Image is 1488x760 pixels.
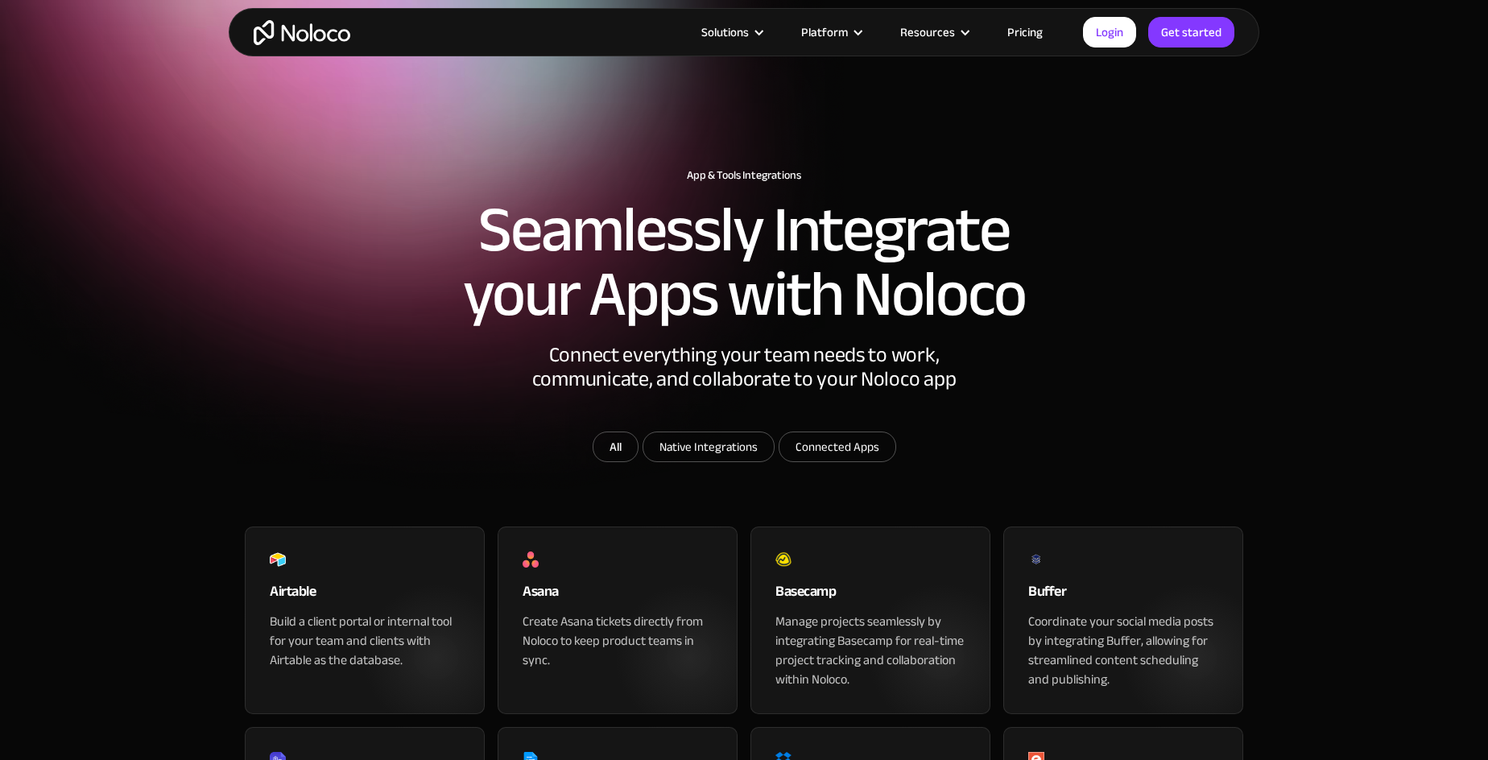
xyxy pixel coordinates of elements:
[1083,17,1136,47] a: Login
[750,527,990,714] a: BasecampManage projects seamlessly by integrating Basecamp for real-time project tracking and col...
[1028,580,1218,612] div: Buffer
[681,22,781,43] div: Solutions
[701,22,749,43] div: Solutions
[270,580,460,612] div: Airtable
[422,432,1066,466] form: Email Form
[523,580,713,612] div: Asana
[254,20,350,45] a: home
[1003,527,1243,714] a: BufferCoordinate your social media posts by integrating Buffer, allowing for streamlined content ...
[801,22,848,43] div: Platform
[880,22,987,43] div: Resources
[1148,17,1234,47] a: Get started
[462,198,1026,327] h2: Seamlessly Integrate your Apps with Noloco
[502,343,986,432] div: Connect everything your team needs to work, communicate, and collaborate to your Noloco app
[523,612,713,670] div: Create Asana tickets directly from Noloco to keep product teams in sync.
[593,432,639,462] a: All
[270,612,460,670] div: Build a client portal or internal tool for your team and clients with Airtable as the database.
[1028,612,1218,689] div: Coordinate your social media posts by integrating Buffer, allowing for streamlined content schedu...
[245,169,1243,182] h1: App & Tools Integrations
[245,527,485,714] a: AirtableBuild a client portal or internal tool for your team and clients with Airtable as the dat...
[900,22,955,43] div: Resources
[775,580,965,612] div: Basecamp
[781,22,880,43] div: Platform
[987,22,1063,43] a: Pricing
[775,612,965,689] div: Manage projects seamlessly by integrating Basecamp for real-time project tracking and collaborati...
[498,527,738,714] a: AsanaCreate Asana tickets directly from Noloco to keep product teams in sync.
